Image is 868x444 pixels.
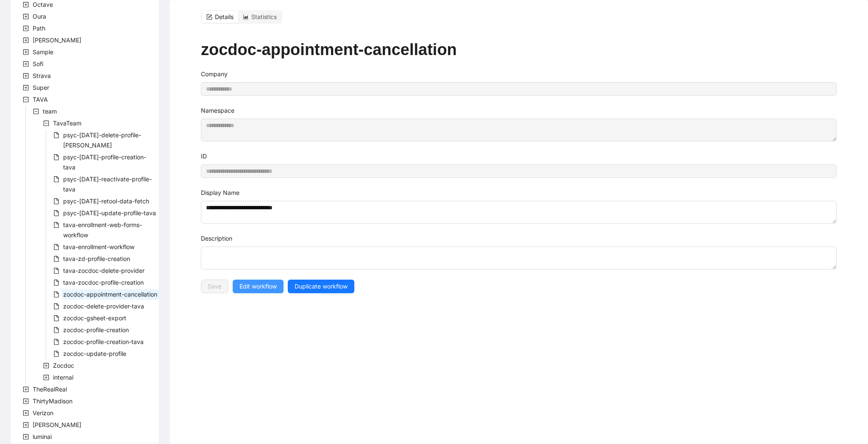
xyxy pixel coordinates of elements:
span: Sample [31,47,55,57]
span: luminai [31,432,53,442]
span: tava-zd-profile-creation [63,255,130,262]
span: zocdoc-update-profile [61,349,128,359]
span: plus-square [23,49,29,55]
span: tava-zd-profile-creation [61,254,132,264]
span: Details [215,13,234,20]
span: ThirtyMadison [31,396,74,406]
span: psyc-today-profile-creation-tava [61,152,159,172]
span: plus-square [23,14,29,19]
span: team [41,106,58,117]
span: plus-square [23,386,29,392]
span: [PERSON_NAME] [33,36,81,44]
button: Save [201,280,228,293]
span: plus-square [23,61,29,67]
span: internal [51,372,75,383]
span: minus-square [43,120,49,126]
span: tava-zocdoc-profile-creation [61,277,145,288]
span: file [53,339,59,345]
span: file [53,222,59,228]
span: plus-square [23,410,29,416]
span: zocdoc-profile-creation [61,325,131,335]
span: minus-square [33,108,39,114]
span: tava-enrollment-workflow [63,243,134,250]
span: Verizon [31,408,55,418]
span: Rothman [31,35,83,45]
span: file [53,303,59,309]
span: Strava [33,72,51,79]
span: zocdoc-gsheet-export [61,313,128,323]
span: plus-square [43,363,49,369]
span: Path [31,23,47,33]
span: Path [33,25,45,32]
span: plus-square [23,398,29,404]
span: plus-square [23,73,29,79]
span: psyc-[DATE]-update-profile-tava [63,209,156,216]
span: psyc-[DATE]-reactivate-profile-tava [63,175,152,193]
span: file [53,210,59,216]
span: tava-zocdoc-delete-provider [63,267,145,274]
span: file [53,198,59,204]
label: Display Name [201,188,239,197]
input: Company [201,82,837,96]
span: file [53,176,59,182]
span: zocdoc-profile-creation-tava [63,338,144,345]
span: file [53,291,59,297]
span: TavaTeam [51,118,83,128]
span: psyc-[DATE]-retool-data-fetch [63,197,149,205]
span: Super [31,83,51,93]
span: zocdoc-profile-creation-tava [61,337,145,347]
span: psyc-today-delete-profile-tava [61,130,159,150]
span: TheRealReal [33,386,67,393]
span: plus-square [23,25,29,31]
label: Description [201,234,232,243]
textarea: Description [201,247,837,269]
span: file [53,154,59,160]
span: psyc-today-reactivate-profile-tava [61,174,159,194]
textarea: Display Name [201,201,837,224]
span: file [53,132,59,138]
span: psyc-today-retool-data-fetch [61,196,151,206]
span: zocdoc-update-profile [63,350,126,357]
span: area-chart [243,14,249,20]
span: luminai [33,433,52,440]
span: team [43,108,57,115]
span: Statistics [251,13,277,20]
span: Sofi [33,60,43,67]
span: file [53,256,59,262]
span: psyc-[DATE]-profile-creation-tava [63,153,146,171]
span: tava-zocdoc-delete-provider [61,266,146,276]
textarea: Namespace [201,119,837,142]
span: plus-square [23,37,29,43]
span: plus-square [23,434,29,440]
span: minus-square [23,97,29,103]
span: internal [53,374,73,381]
span: Sample [33,48,53,55]
label: ID [201,152,207,161]
span: zocdoc-delete-provider-tava [61,301,146,311]
span: TAVA [33,96,48,103]
span: Octave [33,1,53,8]
span: [PERSON_NAME] [33,421,81,428]
span: file [53,280,59,286]
span: tava-zocdoc-profile-creation [63,279,144,286]
span: tava-enrollment-workflow [61,242,136,252]
span: Sofi [31,59,45,69]
span: Duplicate workflow [295,282,348,291]
span: Zocdoc [51,361,76,371]
span: Oura [33,13,46,20]
span: zocdoc-profile-creation [63,326,129,333]
h1: zocdoc-appointment-cancellation [201,40,837,59]
span: zocdoc-appointment-cancellation [61,289,159,300]
label: Namespace [201,106,234,115]
label: Company [201,69,228,79]
span: Save [208,282,222,291]
span: Oura [31,11,48,22]
span: plus-square [23,85,29,91]
span: Edit workflow [239,282,277,291]
span: file [53,244,59,250]
span: file [53,315,59,321]
span: Zocdoc [53,362,74,369]
button: Duplicate workflow [288,280,354,293]
span: tava-enrollment-web-forms-workflow [61,220,159,240]
span: tava-enrollment-web-forms-workflow [63,221,142,239]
